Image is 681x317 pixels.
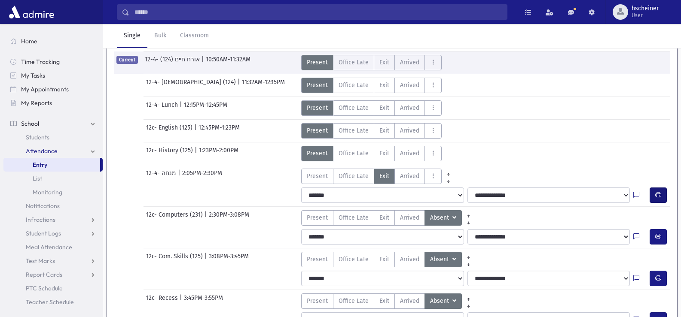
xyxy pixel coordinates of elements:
span: Notifications [26,202,60,210]
div: AttTypes [301,123,442,139]
span: Arrived [400,172,419,181]
span: Office Late [339,58,369,67]
a: PTC Schedule [3,281,103,295]
span: | [180,293,184,309]
span: My Reports [21,99,52,107]
span: Present [307,296,328,305]
span: 12:45PM-1:23PM [198,123,240,139]
span: | [180,100,184,116]
div: AttTypes [301,293,475,309]
span: Infractions [26,216,55,223]
span: Exit [379,126,389,135]
span: 12c- English (125) [146,123,194,139]
input: Search [129,4,507,20]
span: Time Tracking [21,58,60,66]
a: Test Marks [3,254,103,268]
span: Office Late [339,149,369,158]
a: My Reports [3,96,103,110]
span: Absent [430,296,451,306]
span: Student Logs [26,229,61,237]
a: Attendance [3,144,103,158]
span: My Appointments [21,85,69,93]
span: Arrived [400,126,419,135]
div: AttTypes [301,169,455,184]
span: 3:08PM-3:45PM [209,252,249,267]
a: Teacher Schedule [3,295,103,309]
a: List [3,172,103,185]
span: Exit [379,149,389,158]
div: AttTypes [301,210,475,226]
span: Arrived [400,213,419,222]
span: | [205,210,209,226]
a: Students [3,130,103,144]
span: Exit [379,213,389,222]
button: Absent [424,293,462,309]
div: AttTypes [301,55,442,70]
span: | [194,123,198,139]
span: 2:30PM-3:08PM [209,210,249,226]
img: AdmirePro [7,3,56,21]
a: Meal Attendance [3,240,103,254]
a: Infractions [3,213,103,226]
span: 3:45PM-3:55PM [184,293,223,309]
span: 12-4- Lunch [146,100,180,116]
span: Office Late [339,172,369,181]
span: Present [307,58,328,67]
a: Monitoring [3,185,103,199]
a: Single [117,24,147,48]
span: 1:23PM-2:00PM [199,146,238,161]
span: | [195,146,199,161]
span: Exit [379,172,389,181]
span: List [33,175,42,182]
span: Office Late [339,296,369,305]
span: Home [21,37,37,45]
span: Absent [430,213,451,223]
span: Present [307,149,328,158]
a: Bulk [147,24,173,48]
span: | [238,78,242,93]
span: Report Cards [26,271,62,278]
div: AttTypes [301,252,475,267]
span: School [21,120,39,127]
span: Arrived [400,103,419,112]
span: Current [116,56,138,64]
span: 12-4- [DEMOGRAPHIC_DATA] (124) [146,78,238,93]
span: Exit [379,58,389,67]
span: Present [307,81,328,90]
div: AttTypes [301,146,442,161]
span: Exit [379,81,389,90]
span: Office Late [339,213,369,222]
span: Meal Attendance [26,243,72,251]
span: 12-4- מנחה [146,169,178,184]
span: 12:15PM-12:45PM [184,100,227,116]
a: Student Logs [3,226,103,240]
span: | [205,252,209,267]
span: PTC Schedule [26,284,63,292]
a: My Appointments [3,82,103,96]
span: Present [307,126,328,135]
a: Time Tracking [3,55,103,69]
span: Absent [430,255,451,264]
span: Arrived [400,255,419,264]
span: Exit [379,103,389,112]
a: Classroom [173,24,216,48]
span: | [178,169,182,184]
span: | [202,55,206,70]
span: Office Late [339,103,369,112]
span: 2:05PM-2:30PM [182,169,222,184]
span: Present [307,172,328,181]
div: AttTypes [301,78,442,93]
span: User [632,12,659,19]
span: Attendance [26,147,58,155]
a: My Tasks [3,69,103,82]
div: AttTypes [301,100,442,116]
span: Test Marks [26,257,55,265]
span: Exit [379,255,389,264]
span: Office Late [339,255,369,264]
a: Notifications [3,199,103,213]
span: 12c- Recess [146,293,180,309]
span: 12c- Com. Skills (125) [146,252,205,267]
span: 10:50AM-11:32AM [206,55,250,70]
a: Home [3,34,103,48]
button: Absent [424,252,462,267]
